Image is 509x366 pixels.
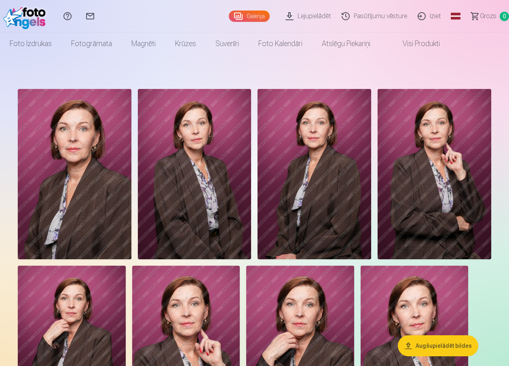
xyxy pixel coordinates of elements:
[122,32,165,55] a: Magnēti
[249,32,312,55] a: Foto kalendāri
[398,335,478,356] button: Augšupielādēt bildes
[165,32,206,55] a: Krūzes
[480,11,496,21] span: Grozs
[206,32,249,55] a: Suvenīri
[3,3,50,29] img: /fa1
[312,32,380,55] a: Atslēgu piekariņi
[229,11,270,22] a: Galerija
[500,12,509,21] span: 0
[61,32,122,55] a: Fotogrāmata
[380,32,450,55] a: Visi produkti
